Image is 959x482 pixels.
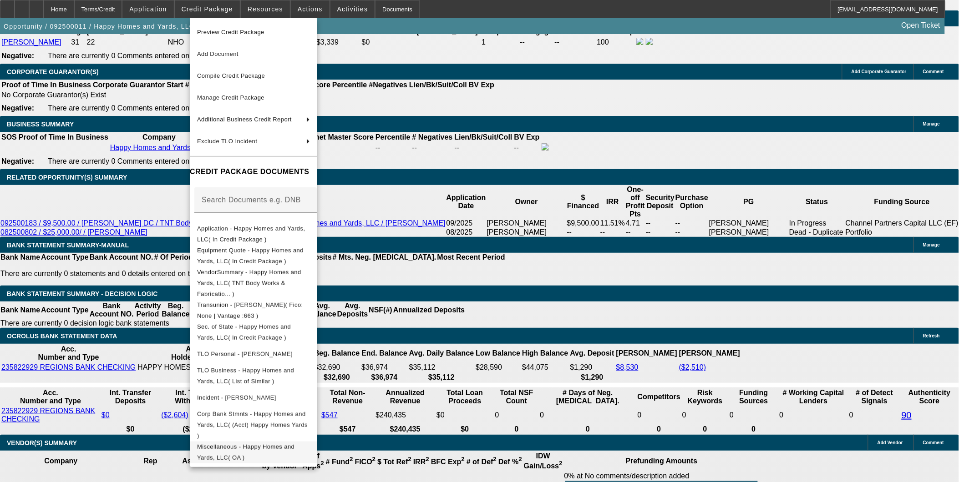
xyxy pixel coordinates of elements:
button: TLO Business - Happy Homes and Yards, LLC( List of Similar ) [190,365,317,387]
span: Compile Credit Package [197,72,265,79]
span: Transunion - [PERSON_NAME]( Fico: None | Vantage :663 ) [197,301,303,319]
span: TLO Business - Happy Homes and Yards, LLC( List of Similar ) [197,367,294,384]
span: Application - Happy Homes and Yards, LLC( In Credit Package ) [197,225,305,242]
button: TLO Personal - Bernard, Aaron [190,343,317,365]
span: Preview Credit Package [197,29,264,35]
span: Corp Bank Stmnts - Happy Homes and Yards, LLC( (Acct) Happy Homes Yards ) [197,410,308,439]
h4: CREDIT PACKAGE DOCUMENTS [190,166,317,177]
span: Incident - [PERSON_NAME] [197,394,276,401]
button: Corp Bank Stmnts - Happy Homes and Yards, LLC( (Acct) Happy Homes Yards ) [190,408,317,441]
span: Sec. of State - Happy Homes and Yards, LLC( In Credit Package ) [197,323,291,341]
span: Exclude TLO Incident [197,138,257,145]
button: Application - Happy Homes and Yards, LLC( In Credit Package ) [190,223,317,245]
button: Incident - Bernard, Aaron [190,387,317,408]
span: TLO Personal - [PERSON_NAME] [197,350,293,357]
span: Add Document [197,50,238,57]
span: VendorSummary - Happy Homes and Yards, LLC( TNT Body Works & Fabricatio... ) [197,268,301,297]
span: Miscellaneous - Happy Homes and Yards, LLC( OA ) [197,443,294,461]
button: Transunion - Bernard, Aaron( Fico: None | Vantage :663 ) [190,299,317,321]
mat-label: Search Documents e.g. DNB [202,196,301,203]
span: Additional Business Credit Report [197,116,292,123]
button: Equipment Quote - Happy Homes and Yards, LLC( In Credit Package ) [190,245,317,266]
button: Miscellaneous - Happy Homes and Yards, LLC( OA ) [190,441,317,463]
button: Sec. of State - Happy Homes and Yards, LLC( In Credit Package ) [190,321,317,343]
span: Equipment Quote - Happy Homes and Yards, LLC( In Credit Package ) [197,246,304,264]
span: Manage Credit Package [197,94,264,101]
button: VendorSummary - Happy Homes and Yards, LLC( TNT Body Works & Fabricatio... ) [190,266,317,299]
